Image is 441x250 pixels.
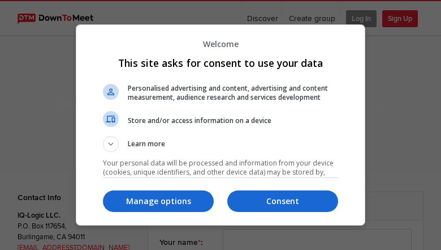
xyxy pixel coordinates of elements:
[128,139,165,152] span: Learn more
[103,196,214,207] p: Manage options
[103,136,338,152] button: Learn more
[227,196,338,207] p: Consent
[103,190,214,212] button: Manage options
[76,24,365,226] div: This site asks for consent to use your data
[128,116,338,125] span: Store and/or access information on a device
[196,176,321,186] a: 141 TCF vendor(s) and 69 ad partner(s)
[227,190,338,212] button: Consent
[103,159,338,195] p: Your personal data will be processed and information from your device (cookies, unique identifier...
[103,56,338,70] h1: This site asks for consent to use your data
[128,84,338,102] span: Personalised advertising and content, advertising and content measurement, audience research and ...
[103,39,338,49] p: Welcome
